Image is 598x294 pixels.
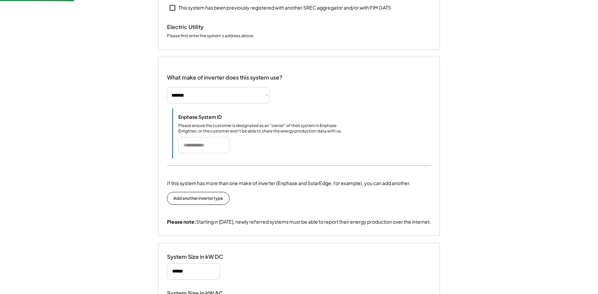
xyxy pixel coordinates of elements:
[167,180,411,187] div: If this system has more than one make of inverter (Enphase and SolarEdge, for example), you can a...
[167,219,196,225] strong: Please note:
[167,192,230,205] button: Add another inverter type
[167,24,235,31] div: Electric Utility
[179,4,391,11] div: This system has been previously registered with another SREC aggregator and/or with PJM GATS
[167,253,235,261] div: System Size in kW DC
[167,67,282,83] div: What make of inverter does this system use?
[167,33,254,39] div: Please first enter the system's address above.
[167,219,431,225] div: Starting in [DATE], newly referred systems must be able to report their energy production over th...
[178,114,247,120] div: Enphase System ID
[178,123,349,135] div: Please ensure the customer is designated as an "owner" of their system in Enphase Enlighten, or t...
